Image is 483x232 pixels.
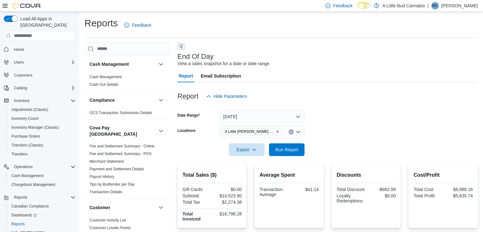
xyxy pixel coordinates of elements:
[9,141,76,149] span: Transfers (Classic)
[214,93,247,99] span: Hide Parameters
[259,171,319,179] h2: Average Spent
[1,58,78,67] button: Users
[11,107,48,112] span: Adjustments (Classic)
[178,53,214,60] h3: End Of Day
[6,114,78,123] button: Inventory Count
[90,167,144,171] a: Payment and Settlement Details
[289,129,294,134] button: Clear input
[14,164,33,169] span: Operations
[11,222,25,227] span: Reports
[413,193,442,198] div: Total Profit
[6,150,78,159] button: Transfers
[90,61,129,67] h3: Cash Management
[90,97,156,103] button: Compliance
[11,134,40,139] span: Purchase Orders
[14,85,27,91] span: Catalog
[201,70,241,82] span: Email Subscription
[90,225,131,230] span: Customer Loyalty Points
[1,162,78,171] button: Operations
[9,115,41,122] a: Inventory Count
[9,133,43,140] a: Purchase Orders
[9,124,62,131] a: Inventory Manager (Classic)
[11,84,30,92] button: Catalog
[9,220,27,228] a: Reports
[9,220,76,228] span: Reports
[179,70,193,82] span: Report
[157,96,165,104] button: Compliance
[178,128,196,133] label: Locations
[296,129,301,134] button: Open list of options
[9,202,76,210] span: Canadian Compliance
[90,182,135,187] a: Tips by Budtender per Day
[90,204,156,211] button: Customer
[1,193,78,202] button: Reports
[11,152,27,157] span: Transfers
[445,193,473,198] div: $5,635.74
[122,19,154,31] a: Feedback
[11,125,59,130] span: Inventory Manager (Classic)
[6,202,78,211] button: Canadian Compliance
[90,226,131,230] a: Customer Loyalty Points
[9,106,76,113] span: Adjustments (Classic)
[90,174,114,179] a: Payout History
[337,171,396,179] h2: Discounts
[183,200,211,205] div: Total Tax
[90,189,122,194] span: Transaction Details
[90,110,152,115] span: OCS Transaction Submission Details
[6,220,78,229] button: Reports
[229,143,265,156] button: Export
[90,97,115,103] h3: Compliance
[291,187,319,192] div: $41.14
[225,128,274,135] span: A Little [PERSON_NAME] Rock
[84,109,170,119] div: Compliance
[6,105,78,114] button: Adjustments (Classic)
[9,133,76,140] span: Purchase Orders
[90,144,155,149] span: Fee and Settlement Summary - Online
[427,2,429,10] p: |
[9,124,76,131] span: Inventory Manager (Classic)
[11,194,30,201] button: Reports
[1,71,78,80] button: Customers
[431,2,439,10] div: Rakim Chappell-Knibbs
[9,181,58,188] a: Chargeback Management
[11,84,76,92] span: Catalog
[432,2,438,10] span: RC
[11,58,26,66] button: Users
[11,194,76,201] span: Reports
[269,143,305,156] button: Run Report
[9,172,76,180] span: Cash Management
[14,47,24,52] span: Home
[6,132,78,141] button: Purchase Orders
[18,16,76,28] span: Load All Apps in [GEOGRAPHIC_DATA]
[445,187,473,192] div: $8,888.16
[9,211,76,219] span: Dashboards
[178,43,185,50] button: Next
[14,195,27,200] span: Reports
[333,3,352,9] span: Feedback
[259,187,288,197] div: Transaction Average
[11,143,43,148] span: Transfers (Classic)
[358,2,371,9] input: Dark Mode
[90,204,110,211] h3: Customer
[9,141,46,149] a: Transfers (Classic)
[204,90,250,103] button: Hide Parameters
[90,74,122,79] span: Cash Management
[337,193,365,203] div: Loyalty Redemptions
[90,61,156,67] button: Cash Management
[90,125,156,137] button: Cova Pay [GEOGRAPHIC_DATA]
[1,96,78,105] button: Inventory
[9,150,76,158] span: Transfers
[90,190,122,194] a: Transaction Details
[11,72,35,79] a: Customers
[11,163,76,171] span: Operations
[90,82,118,87] span: Cash Out Details
[90,144,155,148] a: Fee and Settlement Summary - Online
[213,187,242,192] div: $0.00
[90,218,126,223] span: Customer Activity List
[233,143,261,156] span: Export
[9,211,39,219] a: Dashboards
[441,2,478,10] p: [PERSON_NAME]
[9,106,51,113] a: Adjustments (Classic)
